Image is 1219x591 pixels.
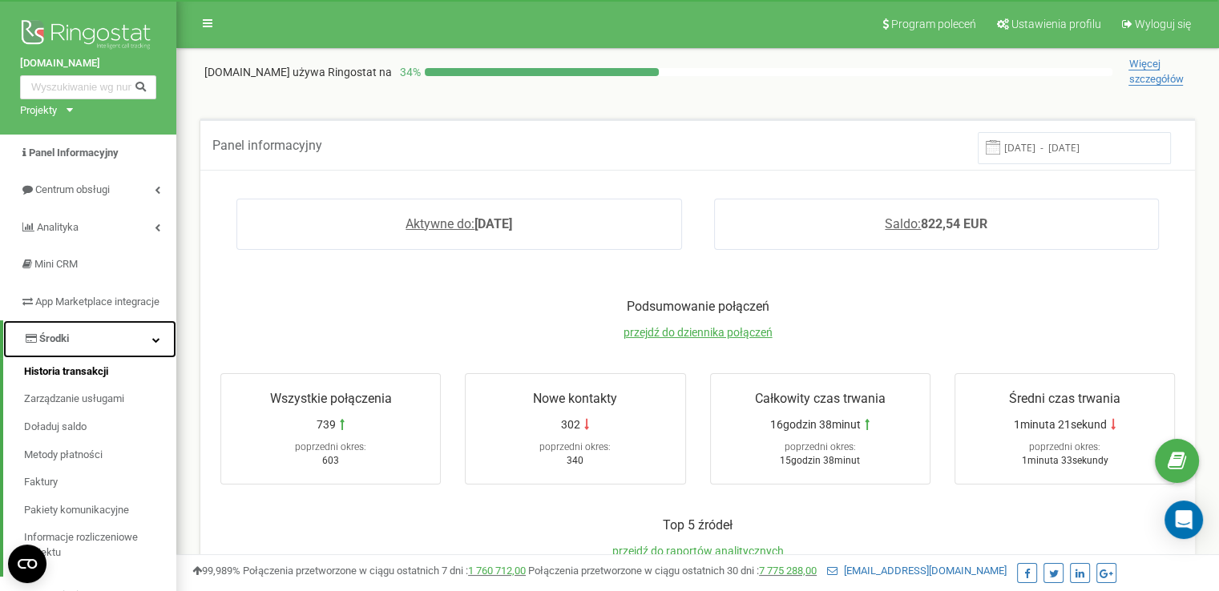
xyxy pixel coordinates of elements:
[24,392,124,407] span: Zarządzanie usługami
[627,299,769,314] span: Podsumowanie połączeń
[1165,501,1203,539] div: Open Intercom Messenger
[20,56,156,71] a: [DOMAIN_NAME]
[759,565,817,577] a: 7 775 288,00
[35,295,159,308] span: App Marketplace integracje
[293,66,392,78] span: używa Ringostat na
[770,416,861,432] span: 16godzin 38minut
[20,16,156,56] img: Ringostat logo
[468,565,526,577] a: 1 760 712,00
[885,216,921,231] span: Saldo:
[24,475,58,490] span: Faktury
[1011,18,1101,30] span: Ustawienia profilu
[406,216,474,231] span: Aktywne do:
[1009,391,1120,406] span: Średni czas trwania
[1014,416,1107,432] span: 1minuta 21sekund
[35,183,110,195] span: Centrum obsługi
[528,565,817,577] span: Połączenia przetworzone w ciągu ostatnich 30 dni :
[891,18,976,30] span: Program poleceń
[1029,441,1100,452] span: poprzedni okres:
[24,385,176,413] a: Zarządzanie usługami
[37,221,79,233] span: Analityka
[827,565,1007,577] a: [EMAIL_ADDRESS][DOMAIN_NAME]
[24,358,176,386] a: Historia transakcji
[24,420,87,435] span: Doładuj saldo
[212,138,322,153] span: Panel informacyjny
[192,565,240,577] span: 99,989%
[20,103,57,119] div: Projekty
[539,441,611,452] span: poprzedni okres:
[561,416,580,432] span: 302
[624,326,773,339] a: przejdź do dziennika połączeń
[885,216,987,231] a: Saldo:822,54 EUR
[24,497,176,525] a: Pakiety komunikacyjne
[8,545,46,583] button: Open CMP widget
[1021,455,1108,466] span: 1minuta 33sekundy
[567,455,583,466] span: 340
[755,391,886,406] span: Całkowity czas trwania
[20,75,156,99] input: Wyszukiwanie wg numeru
[780,455,860,466] span: 15godzin 38minut
[295,441,366,452] span: poprzedni okres:
[24,441,176,469] a: Metody płatności
[3,320,176,358] a: Środki
[663,517,733,533] span: Top 5 źródeł
[39,332,69,344] span: Środki
[24,468,176,497] a: Faktury
[29,147,119,159] span: Panel Informacyjny
[785,441,856,452] span: poprzedni okres:
[34,258,78,270] span: Mini CRM
[24,530,168,560] span: Informacje rozliczeniowe projektu
[392,64,425,80] p: 34 %
[270,391,392,406] span: Wszystkie połączenia
[24,524,176,566] a: Informacje rozliczeniowe projektu
[24,448,103,463] span: Metody płatności
[243,565,526,577] span: Połączenia przetworzone w ciągu ostatnich 7 dni :
[1128,58,1183,86] span: Więcej szczegółów
[317,416,336,432] span: 739
[204,64,392,80] p: [DOMAIN_NAME]
[24,364,108,380] span: Historia transakcji
[533,391,617,406] span: Nowe kontakty
[406,216,512,231] a: Aktywne do:[DATE]
[612,545,784,557] a: przejdź do raportów analitycznych
[24,503,129,518] span: Pakiety komunikacyjne
[24,413,176,441] a: Doładuj saldo
[322,455,339,466] span: 603
[1135,18,1191,30] span: Wyloguj się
